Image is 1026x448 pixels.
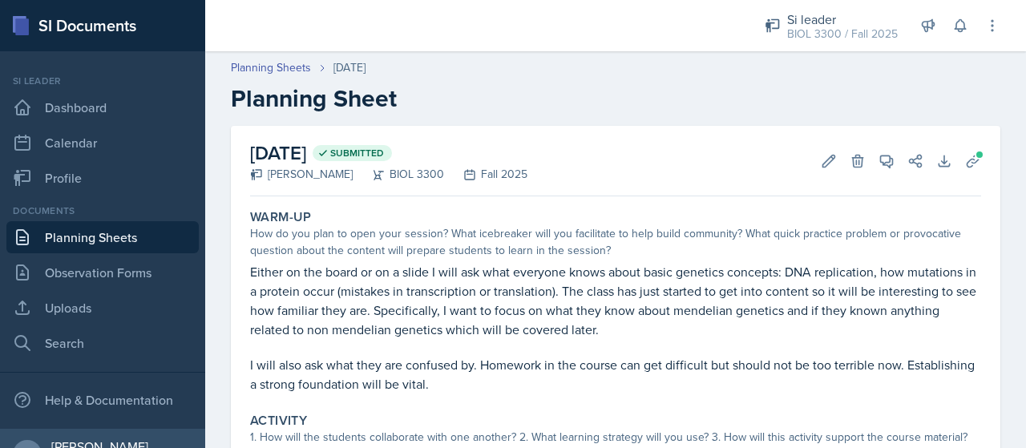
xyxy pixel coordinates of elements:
[6,221,199,253] a: Planning Sheets
[250,355,981,394] p: I will also ask what they are confused by. Homework in the course can get difficult but should no...
[787,26,898,42] div: BIOL 3300 / Fall 2025
[787,10,898,29] div: Si leader
[250,262,981,339] p: Either on the board or on a slide I will ask what everyone knows about basic genetics concepts: D...
[250,429,981,446] div: 1. How will the students collaborate with one another? 2. What learning strategy will you use? 3....
[231,84,1000,113] h2: Planning Sheet
[250,413,307,429] label: Activity
[250,166,353,183] div: [PERSON_NAME]
[6,384,199,416] div: Help & Documentation
[6,74,199,88] div: Si leader
[6,127,199,159] a: Calendar
[250,225,981,259] div: How do you plan to open your session? What icebreaker will you facilitate to help build community...
[6,204,199,218] div: Documents
[353,166,444,183] div: BIOL 3300
[6,327,199,359] a: Search
[333,59,366,76] div: [DATE]
[250,139,527,167] h2: [DATE]
[6,162,199,194] a: Profile
[6,256,199,289] a: Observation Forms
[330,147,384,159] span: Submitted
[6,91,199,123] a: Dashboard
[250,209,312,225] label: Warm-Up
[444,166,527,183] div: Fall 2025
[6,292,199,324] a: Uploads
[231,59,311,76] a: Planning Sheets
